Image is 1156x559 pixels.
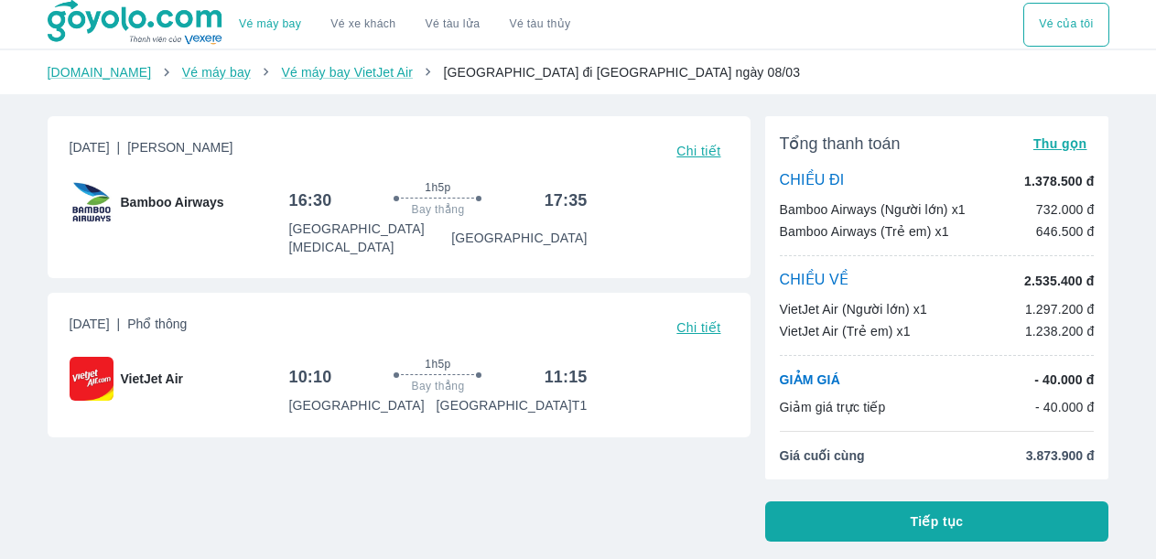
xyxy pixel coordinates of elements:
span: VietJet Air [121,370,183,388]
button: Vé của tôi [1023,3,1108,47]
p: 732.000 đ [1036,200,1095,219]
p: VietJet Air (Người lớn) x1 [780,300,927,318]
div: choose transportation mode [1023,3,1108,47]
p: [GEOGRAPHIC_DATA] [MEDICAL_DATA] [288,220,451,256]
p: 646.500 đ [1036,222,1095,241]
span: Bamboo Airways [121,193,224,211]
span: [DATE] [70,315,188,340]
p: Bamboo Airways (Người lớn) x1 [780,200,966,219]
h6: 16:30 [288,189,331,211]
span: Tiếp tục [911,512,964,531]
span: Phổ thông [127,317,187,331]
span: [DATE] [70,138,233,164]
span: [GEOGRAPHIC_DATA] đi [GEOGRAPHIC_DATA] ngày 08/03 [443,65,800,80]
p: - 40.000 đ [1035,398,1095,416]
p: Giảm giá trực tiếp [780,398,886,416]
a: Vé máy bay [239,17,301,31]
span: 1h5p [425,357,450,371]
p: - 40.000 đ [1034,371,1094,389]
span: 1h5p [425,180,450,195]
a: [DOMAIN_NAME] [48,65,152,80]
span: Chi tiết [676,144,720,158]
p: 1.378.500 đ [1024,172,1094,190]
span: Tổng thanh toán [780,133,901,155]
p: [GEOGRAPHIC_DATA] [451,229,587,247]
nav: breadcrumb [48,63,1109,81]
button: Thu gọn [1026,131,1095,156]
span: Bay thẳng [412,202,465,217]
a: Vé máy bay [182,65,251,80]
p: VietJet Air (Trẻ em) x1 [780,322,911,340]
p: GIẢM GIÁ [780,371,840,389]
span: | [117,140,121,155]
p: [GEOGRAPHIC_DATA] [288,396,424,414]
p: [GEOGRAPHIC_DATA] T1 [437,396,588,414]
div: choose transportation mode [224,3,585,47]
p: 1.297.200 đ [1025,300,1095,318]
p: CHIỀU VỀ [780,271,849,291]
a: Vé tàu lửa [411,3,495,47]
button: Chi tiết [669,315,728,340]
button: Vé tàu thủy [494,3,585,47]
a: Vé xe khách [330,17,395,31]
button: Tiếp tục [765,501,1109,542]
span: Giá cuối cùng [780,446,865,465]
p: Bamboo Airways (Trẻ em) x1 [780,222,949,241]
button: Chi tiết [669,138,728,164]
span: Thu gọn [1033,136,1087,151]
span: | [117,317,121,331]
p: CHIỀU ĐI [780,171,845,191]
p: 2.535.400 đ [1024,272,1094,290]
h6: 11:15 [545,366,588,388]
h6: 17:35 [545,189,588,211]
span: [PERSON_NAME] [127,140,232,155]
p: 1.238.200 đ [1025,322,1095,340]
span: Bay thẳng [412,379,465,393]
h6: 10:10 [288,366,331,388]
span: Chi tiết [676,320,720,335]
span: 3.873.900 đ [1026,446,1095,465]
a: Vé máy bay VietJet Air [281,65,412,80]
